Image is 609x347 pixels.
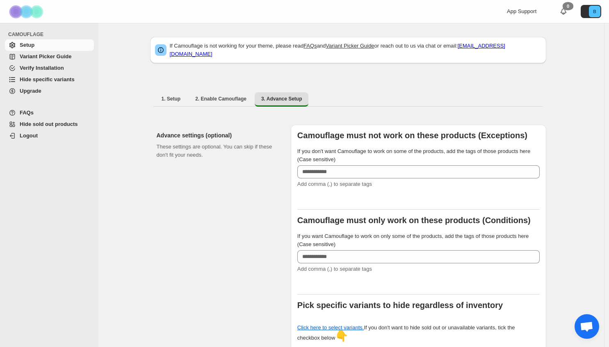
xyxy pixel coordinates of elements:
[20,88,41,94] span: Upgrade
[297,131,527,140] b: Camouflage must not work on these products (Exceptions)
[593,9,596,14] text: B
[5,130,94,142] a: Logout
[297,216,531,225] b: Camouflage must only work on these products (Conditions)
[563,2,573,10] div: 0
[297,266,372,272] span: Add comma (,) to separate tags
[157,131,278,139] h2: Advance settings (optional)
[5,51,94,62] a: Variant Picker Guide
[20,65,64,71] span: Verify Installation
[170,42,541,58] p: If Camouflage is not working for your theme, please read and or reach out to us via chat or email:
[297,301,503,310] b: Pick specific variants to hide regardless of inventory
[575,314,599,339] div: Aprire la chat
[20,132,38,139] span: Logout
[195,96,246,102] span: 2. Enable Camouflage
[20,76,75,82] span: Hide specific variants
[157,143,278,159] p: These settings are optional. You can skip if these don't fit your needs.
[326,43,374,49] a: Variant Picker Guide
[303,43,317,49] a: FAQs
[297,181,372,187] span: Add comma (,) to separate tags
[5,85,94,97] a: Upgrade
[559,7,568,16] a: 0
[5,39,94,51] a: Setup
[162,96,181,102] span: 1. Setup
[581,5,601,18] button: Avatar with initials B
[7,0,48,23] img: Camouflage
[297,148,530,162] span: If you don't want Camouflage to work on some of the products, add the tags of those products here...
[20,110,34,116] span: FAQs
[297,324,364,331] a: Click here to select variants.
[5,74,94,85] a: Hide specific variants
[297,233,529,247] span: If you want Camouflage to work on only some of the products, add the tags of those products here ...
[335,330,348,342] span: 👇
[261,96,302,102] span: 3. Advance Setup
[20,42,34,48] span: Setup
[5,119,94,130] a: Hide sold out products
[8,31,94,38] span: CAMOUFLAGE
[5,107,94,119] a: FAQs
[589,6,600,17] span: Avatar with initials B
[507,8,536,14] span: App Support
[20,121,78,127] span: Hide sold out products
[5,62,94,74] a: Verify Installation
[297,324,515,342] div: If you don't want to hide sold out or unavailable variants, tick the checkbox below
[20,53,71,59] span: Variant Picker Guide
